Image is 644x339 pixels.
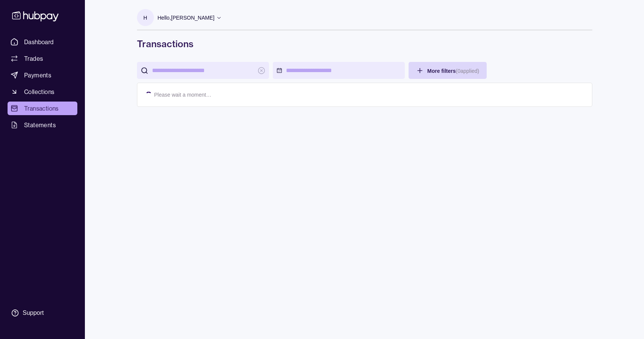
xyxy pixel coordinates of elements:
[409,62,487,79] button: More filters(0applied)
[23,309,44,317] div: Support
[8,305,77,321] a: Support
[8,35,77,49] a: Dashboard
[137,38,592,50] h1: Transactions
[24,120,56,129] span: Statements
[8,52,77,65] a: Trades
[456,68,479,74] p: ( 0 applied)
[154,91,212,99] p: Please wait a moment…
[143,14,147,22] p: H
[8,68,77,82] a: Payments
[24,87,54,96] span: Collections
[8,85,77,99] a: Collections
[24,37,54,46] span: Dashboard
[24,104,59,113] span: Transactions
[152,62,254,79] input: search
[8,118,77,132] a: Statements
[24,54,43,63] span: Trades
[158,14,215,22] p: Hello, [PERSON_NAME]
[427,68,480,74] span: More filters
[24,71,51,80] span: Payments
[8,102,77,115] a: Transactions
